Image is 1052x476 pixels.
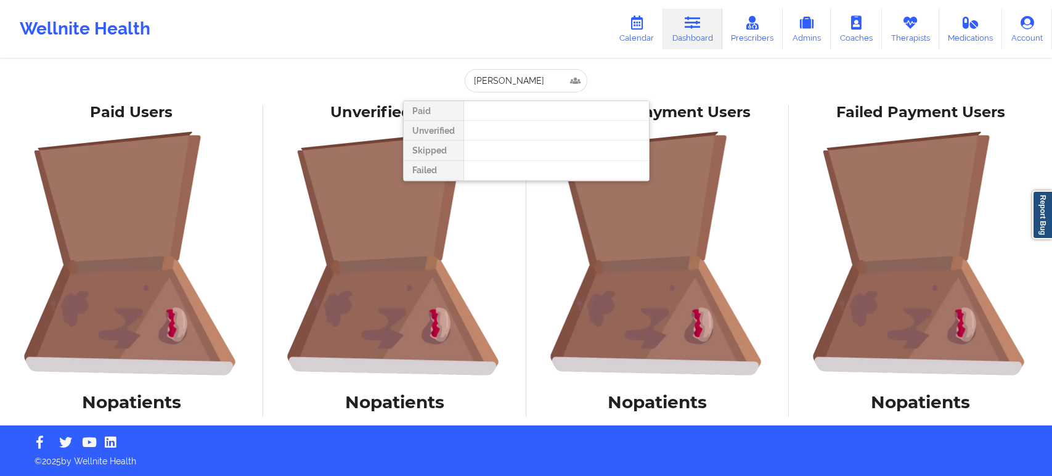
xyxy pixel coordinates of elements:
[722,9,783,49] a: Prescribers
[610,9,663,49] a: Calendar
[882,9,939,49] a: Therapists
[1002,9,1052,49] a: Account
[404,101,463,121] div: Paid
[272,103,518,122] div: Unverified Users
[797,103,1043,122] div: Failed Payment Users
[272,391,518,413] h1: No patients
[9,103,255,122] div: Paid Users
[9,131,255,377] img: foRBiVDZMKwAAAAASUVORK5CYII=
[535,391,781,413] h1: No patients
[26,446,1026,467] p: © 2025 by Wellnite Health
[404,141,463,160] div: Skipped
[9,391,255,413] h1: No patients
[535,131,781,377] img: foRBiVDZMKwAAAAASUVORK5CYII=
[939,9,1003,49] a: Medications
[404,121,463,141] div: Unverified
[797,391,1043,413] h1: No patients
[404,161,463,181] div: Failed
[272,131,518,377] img: foRBiVDZMKwAAAAASUVORK5CYII=
[663,9,722,49] a: Dashboard
[783,9,831,49] a: Admins
[535,103,781,122] div: Skipped Payment Users
[1032,191,1052,239] a: Report Bug
[797,131,1043,377] img: foRBiVDZMKwAAAAASUVORK5CYII=
[831,9,882,49] a: Coaches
